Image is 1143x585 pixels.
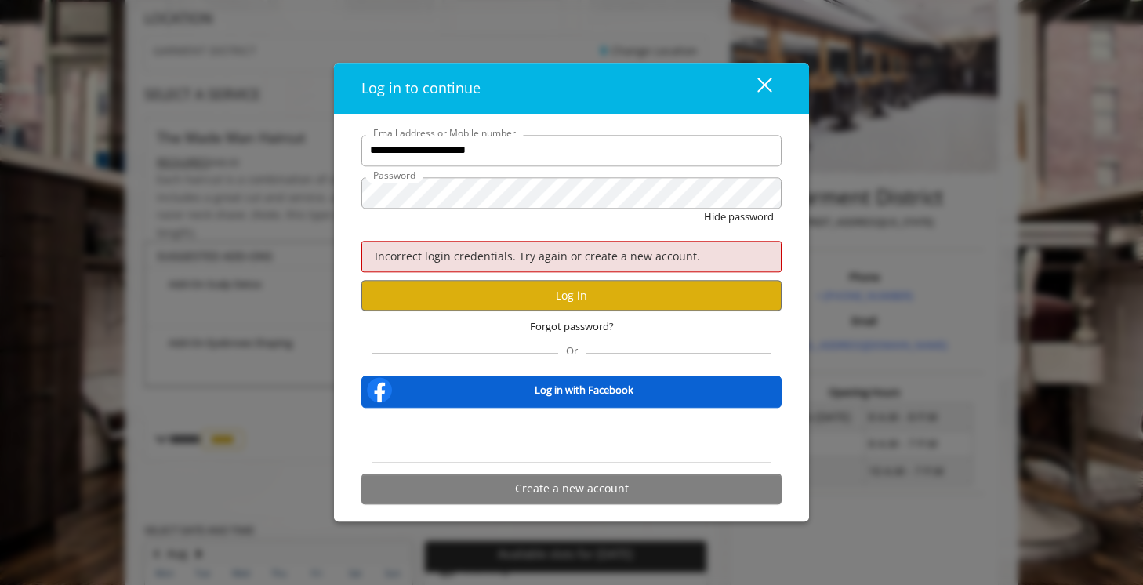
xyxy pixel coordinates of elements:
span: Log in to continue [361,78,481,97]
span: Forgot password? [530,318,614,335]
label: Password [365,168,423,183]
b: Log in with Facebook [535,382,633,398]
button: Create a new account [361,474,782,504]
button: Hide password [704,209,774,225]
button: Log in [361,280,782,311]
span: Or [558,343,586,358]
img: facebook-logo [364,374,395,405]
input: Password [361,177,782,209]
div: close dialog [739,77,771,100]
iframe: Sign in with Google Button [492,418,651,452]
input: Email address or Mobile number [361,135,782,166]
button: close dialog [728,72,782,104]
span: Incorrect login credentials. Try again or create a new account. [375,249,700,263]
label: Email address or Mobile number [365,125,524,140]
